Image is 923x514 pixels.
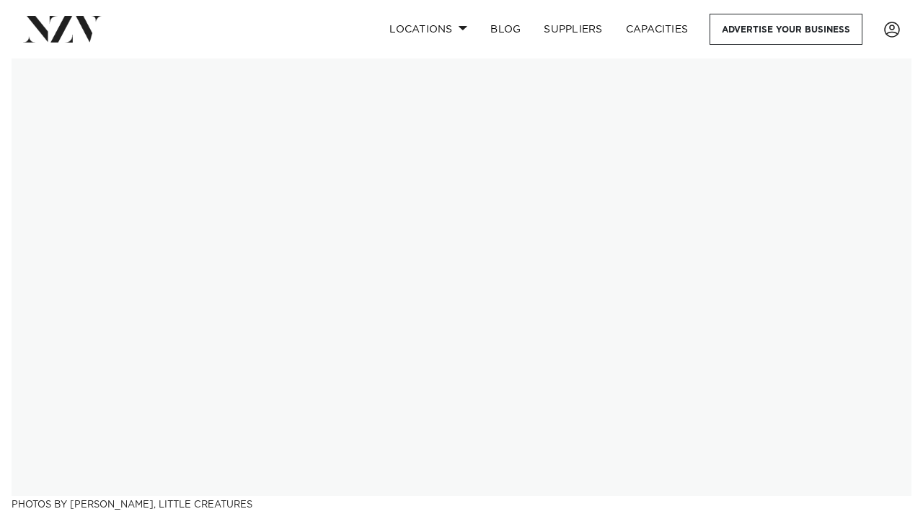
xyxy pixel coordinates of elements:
a: Advertise your business [710,14,862,45]
h3: Photos by [PERSON_NAME], Little Creatures [12,496,911,511]
img: nzv-logo.png [23,16,102,42]
a: SUPPLIERS [532,14,614,45]
a: Locations [378,14,479,45]
a: Capacities [614,14,700,45]
a: BLOG [479,14,532,45]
